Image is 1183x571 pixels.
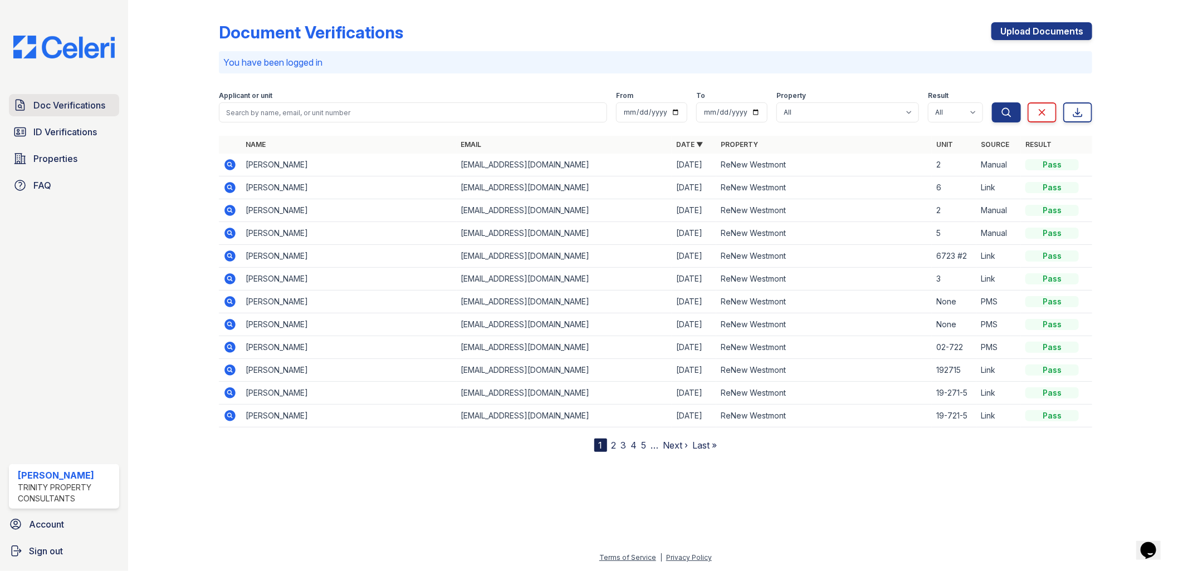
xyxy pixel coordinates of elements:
[991,22,1092,40] a: Upload Documents
[457,199,672,222] td: [EMAIL_ADDRESS][DOMAIN_NAME]
[976,176,1021,199] td: Link
[621,440,627,451] a: 3
[1025,159,1079,170] div: Pass
[672,291,716,313] td: [DATE]
[928,91,949,100] label: Result
[716,199,932,222] td: ReNew Westmont
[1136,526,1172,560] iframe: chat widget
[1025,342,1079,353] div: Pass
[716,359,932,382] td: ReNew Westmont
[18,482,115,504] div: Trinity Property Consultants
[457,336,672,359] td: [EMAIL_ADDRESS][DOMAIN_NAME]
[976,405,1021,427] td: Link
[716,313,932,336] td: ReNew Westmont
[672,382,716,405] td: [DATE]
[1025,273,1079,284] div: Pass
[1025,250,1079,262] div: Pass
[219,22,403,42] div: Document Verifications
[29,518,64,531] span: Account
[672,359,716,382] td: [DATE]
[1025,140,1052,149] a: Result
[612,440,617,451] a: 2
[976,359,1021,382] td: Link
[1025,228,1079,239] div: Pass
[716,222,932,245] td: ReNew Westmont
[776,91,806,100] label: Property
[721,140,758,149] a: Property
[672,199,716,222] td: [DATE]
[716,154,932,176] td: ReNew Westmont
[651,439,659,452] span: …
[241,313,457,336] td: [PERSON_NAME]
[696,91,705,100] label: To
[932,382,976,405] td: 19-271-5
[932,313,976,336] td: None
[672,313,716,336] td: [DATE]
[672,154,716,176] td: [DATE]
[976,154,1021,176] td: Manual
[457,382,672,405] td: [EMAIL_ADDRESS][DOMAIN_NAME]
[457,176,672,199] td: [EMAIL_ADDRESS][DOMAIN_NAME]
[461,140,482,149] a: Email
[976,222,1021,245] td: Manual
[4,540,124,562] a: Sign out
[457,291,672,313] td: [EMAIL_ADDRESS][DOMAIN_NAME]
[599,553,656,562] a: Terms of Service
[1025,387,1079,398] div: Pass
[1025,319,1079,330] div: Pass
[241,336,457,359] td: [PERSON_NAME]
[672,336,716,359] td: [DATE]
[9,121,119,143] a: ID Verifications
[223,56,1088,69] p: You have been logged in
[241,199,457,222] td: [PERSON_NAME]
[932,359,976,382] td: 192715
[716,382,932,405] td: ReNew Westmont
[660,553,662,562] div: |
[672,245,716,268] td: [DATE]
[663,440,688,451] a: Next ›
[716,405,932,427] td: ReNew Westmont
[246,140,266,149] a: Name
[1025,410,1079,421] div: Pass
[457,313,672,336] td: [EMAIL_ADDRESS][DOMAIN_NAME]
[33,99,105,112] span: Doc Verifications
[932,405,976,427] td: 19-721-5
[932,199,976,222] td: 2
[241,405,457,427] td: [PERSON_NAME]
[716,336,932,359] td: ReNew Westmont
[18,469,115,482] div: [PERSON_NAME]
[457,359,672,382] td: [EMAIL_ADDRESS][DOMAIN_NAME]
[1025,365,1079,376] div: Pass
[932,176,976,199] td: 6
[672,268,716,291] td: [DATE]
[4,36,124,58] img: CE_Logo_Blue-a8612792a0a2168367f1c8372b55b34899dd931a85d93a1a3d3e32e68fde9ad4.png
[666,553,712,562] a: Privacy Policy
[932,222,976,245] td: 5
[241,359,457,382] td: [PERSON_NAME]
[932,291,976,313] td: None
[716,291,932,313] td: ReNew Westmont
[716,268,932,291] td: ReNew Westmont
[981,140,1009,149] a: Source
[241,176,457,199] td: [PERSON_NAME]
[33,125,97,139] span: ID Verifications
[676,140,703,149] a: Date ▼
[936,140,953,149] a: Unit
[1025,205,1079,216] div: Pass
[642,440,647,451] a: 5
[976,245,1021,268] td: Link
[976,291,1021,313] td: PMS
[594,439,607,452] div: 1
[219,91,272,100] label: Applicant or unit
[932,336,976,359] td: 02-722
[241,268,457,291] td: [PERSON_NAME]
[616,91,633,100] label: From
[33,152,77,165] span: Properties
[4,513,124,535] a: Account
[976,199,1021,222] td: Manual
[716,245,932,268] td: ReNew Westmont
[241,222,457,245] td: [PERSON_NAME]
[976,268,1021,291] td: Link
[976,313,1021,336] td: PMS
[672,176,716,199] td: [DATE]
